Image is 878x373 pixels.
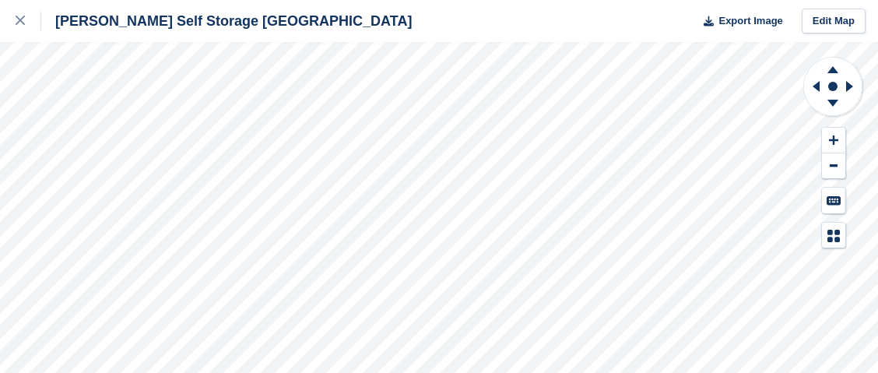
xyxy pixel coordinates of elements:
[822,128,845,153] button: Zoom In
[718,13,782,29] span: Export Image
[822,223,845,248] button: Map Legend
[822,188,845,213] button: Keyboard Shortcuts
[822,153,845,179] button: Zoom Out
[694,9,783,34] button: Export Image
[802,9,866,34] a: Edit Map
[41,12,412,30] div: [PERSON_NAME] Self Storage [GEOGRAPHIC_DATA]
